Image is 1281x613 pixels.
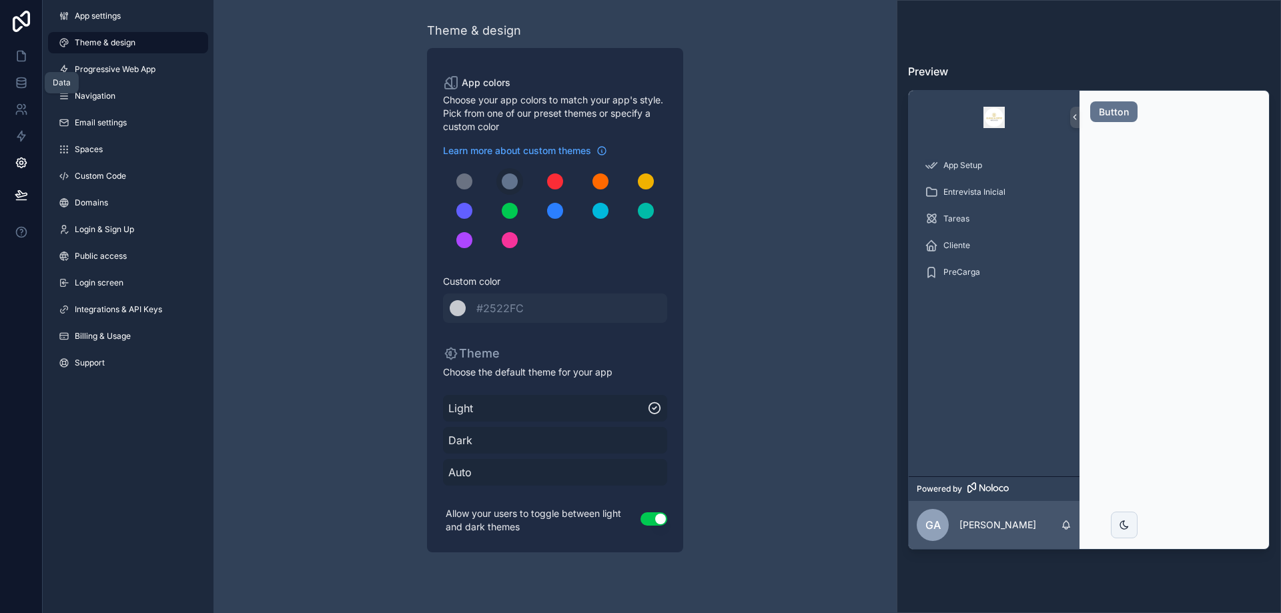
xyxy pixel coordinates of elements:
[917,260,1072,284] a: PreCarga
[75,331,131,342] span: Billing & Usage
[48,245,208,267] a: Public access
[443,344,500,363] p: Theme
[75,91,115,101] span: Navigation
[443,144,607,157] a: Learn more about custom themes
[48,139,208,160] a: Spaces
[427,21,521,40] div: Theme & design
[75,64,155,75] span: Progressive Web App
[75,11,121,21] span: App settings
[75,224,134,235] span: Login & Sign Up
[917,207,1072,231] a: Tareas
[443,93,667,133] span: Choose your app colors to match your app's style. Pick from one of our preset themes or specify a...
[48,299,208,320] a: Integrations & API Keys
[48,85,208,107] a: Navigation
[917,233,1072,257] a: Cliente
[48,192,208,213] a: Domains
[48,272,208,293] a: Login screen
[53,77,71,88] div: Data
[75,304,162,315] span: Integrations & API Keys
[917,484,962,494] span: Powered by
[448,432,662,448] span: Dark
[943,240,970,251] span: Cliente
[448,400,647,416] span: Light
[75,117,127,128] span: Email settings
[48,5,208,27] a: App settings
[48,352,208,374] a: Support
[75,251,127,261] span: Public access
[75,358,105,368] span: Support
[476,301,524,315] span: #2522FC
[75,144,103,155] span: Spaces
[943,267,980,277] span: PreCarga
[943,187,1005,197] span: Entrevista Inicial
[943,213,969,224] span: Tareas
[925,517,941,533] span: GA
[48,165,208,187] a: Custom Code
[443,275,657,288] span: Custom color
[909,476,1080,501] a: Powered by
[943,160,982,171] span: App Setup
[448,464,662,480] span: Auto
[909,144,1080,476] div: scrollable content
[48,326,208,347] a: Billing & Usage
[75,171,126,181] span: Custom Code
[75,197,108,208] span: Domains
[917,153,1072,177] a: App Setup
[443,504,640,536] p: Allow your users to toggle between light and dark themes
[462,76,510,89] span: App colors
[1090,101,1138,123] button: Button
[917,180,1072,204] a: Entrevista Inicial
[48,112,208,133] a: Email settings
[443,366,667,379] span: Choose the default theme for your app
[983,107,1005,128] img: App logo
[48,59,208,80] a: Progressive Web App
[908,63,1270,79] h3: Preview
[48,219,208,240] a: Login & Sign Up
[443,144,591,157] span: Learn more about custom themes
[959,518,1036,532] p: [PERSON_NAME]
[75,37,135,48] span: Theme & design
[75,277,123,288] span: Login screen
[48,32,208,53] a: Theme & design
